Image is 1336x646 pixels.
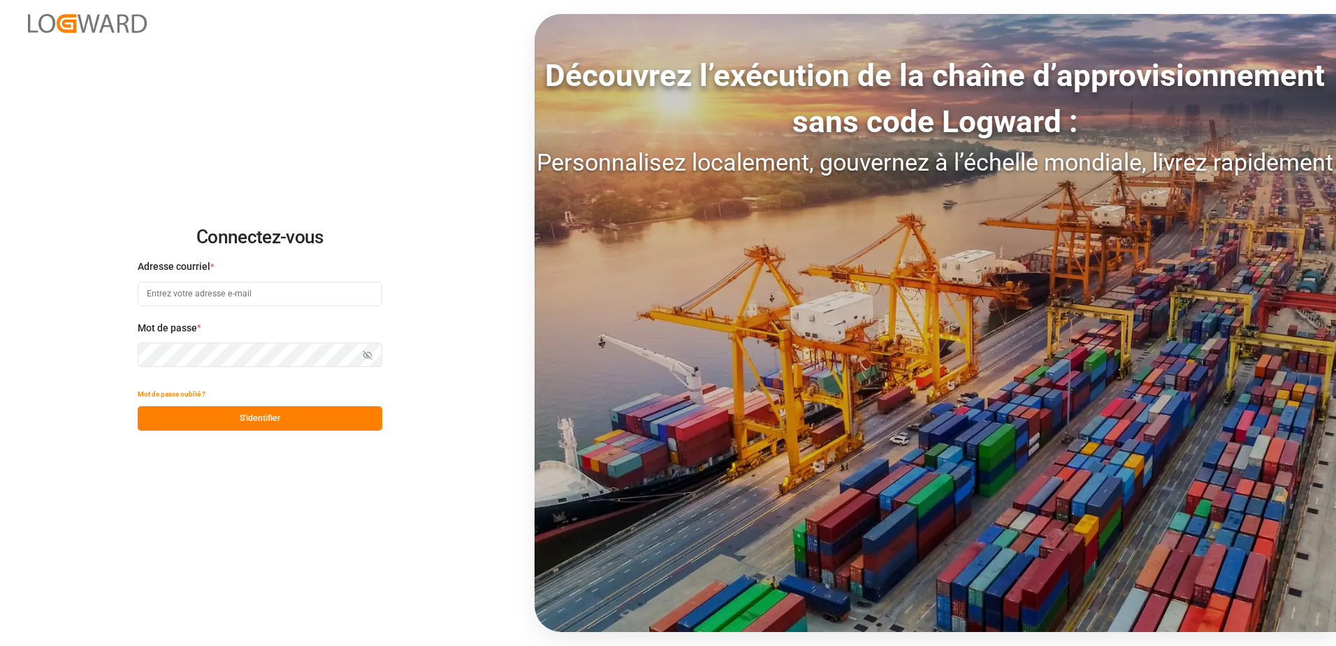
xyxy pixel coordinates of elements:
[138,259,210,274] span: Adresse courriel
[138,215,382,260] h2: Connectez-vous
[535,145,1336,180] div: Personnalisez localement, gouvernez à l’échelle mondiale, livrez rapidement
[138,382,205,406] button: Mot de passe oublié ?
[535,52,1336,145] div: Découvrez l’exécution de la chaîne d’approvisionnement sans code Logward :
[28,14,147,33] img: Logward_new_orange.png
[138,282,382,306] input: Entrez votre adresse e-mail
[138,321,197,336] span: Mot de passe
[138,406,382,431] button: S'identifier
